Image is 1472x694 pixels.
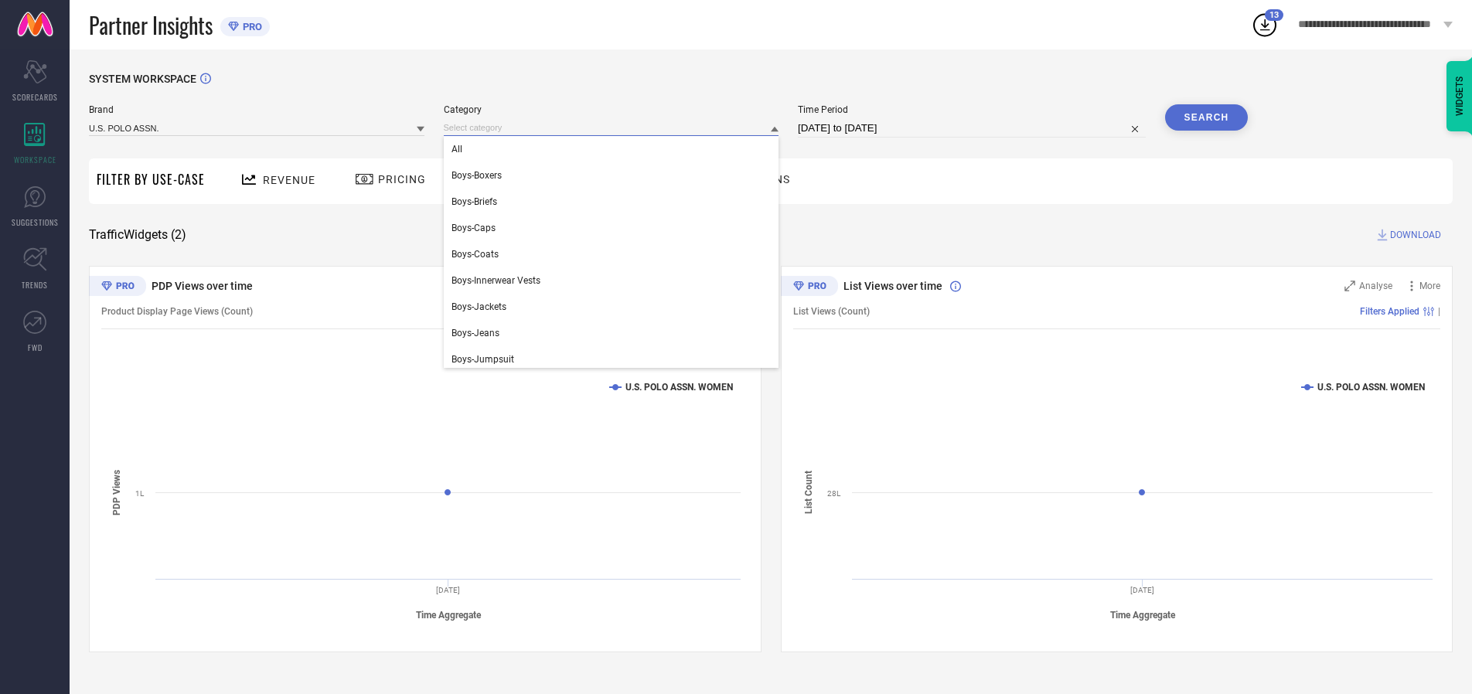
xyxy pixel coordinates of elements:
text: 28L [827,489,841,498]
div: Premium [781,276,838,299]
span: | [1438,306,1440,317]
span: List Views (Count) [793,306,870,317]
span: Boys-Boxers [451,170,502,181]
span: SCORECARDS [12,91,58,103]
span: SUGGESTIONS [12,216,59,228]
span: Pricing [378,173,426,185]
div: Boys-Caps [444,215,779,241]
span: 13 [1269,10,1279,20]
span: All [451,144,462,155]
button: Search [1165,104,1249,131]
span: Boys-Innerwear Vests [451,275,540,286]
span: DOWNLOAD [1390,227,1441,243]
span: Product Display Page Views (Count) [101,306,253,317]
div: Boys-Jackets [444,294,779,320]
div: Premium [89,276,146,299]
div: All [444,136,779,162]
span: FWD [28,342,43,353]
text: [DATE] [1130,586,1154,594]
span: Revenue [263,174,315,186]
div: Open download list [1251,11,1279,39]
div: Boys-Coats [444,241,779,267]
tspan: PDP Views [111,469,122,515]
text: 1L [135,489,145,498]
span: Brand [89,104,424,115]
span: SYSTEM WORKSPACE [89,73,196,85]
span: Boys-Jeans [451,328,499,338]
span: Boys-Coats [451,249,499,260]
span: PDP Views over time [152,280,253,292]
text: U.S. POLO ASSN. WOMEN [1317,382,1425,393]
tspan: List Count [803,471,814,514]
span: List Views over time [843,280,942,292]
tspan: Time Aggregate [416,610,482,621]
div: Boys-Briefs [444,189,779,215]
span: Category [444,104,779,115]
input: Select time period [798,119,1146,138]
text: U.S. POLO ASSN. WOMEN [625,382,733,393]
span: Boys-Jumpsuit [451,354,514,365]
span: Traffic Widgets ( 2 ) [89,227,186,243]
span: WORKSPACE [14,154,56,165]
span: Boys-Briefs [451,196,497,207]
tspan: Time Aggregate [1109,610,1175,621]
div: Boys-Jumpsuit [444,346,779,373]
div: Boys-Innerwear Vests [444,267,779,294]
svg: Zoom [1344,281,1355,291]
span: Filter By Use-Case [97,170,205,189]
text: [DATE] [436,586,460,594]
span: Boys-Caps [451,223,496,233]
div: Boys-Jeans [444,320,779,346]
input: Select category [444,120,779,136]
span: Time Period [798,104,1146,115]
span: Analyse [1359,281,1392,291]
span: Partner Insights [89,9,213,41]
div: Boys-Boxers [444,162,779,189]
span: Filters Applied [1360,306,1419,317]
span: TRENDS [22,279,48,291]
span: Boys-Jackets [451,301,506,312]
span: PRO [239,21,262,32]
span: More [1419,281,1440,291]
